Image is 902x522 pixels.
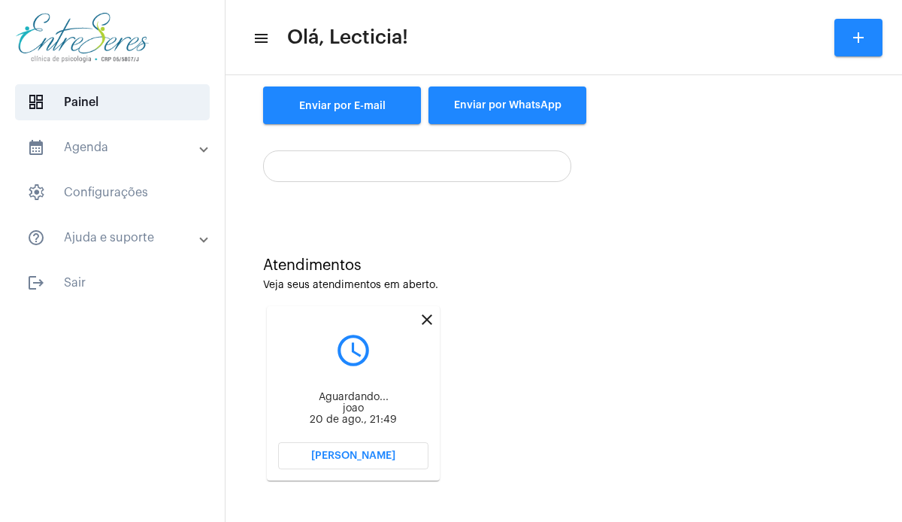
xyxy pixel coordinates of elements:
mat-icon: sidenav icon [27,274,45,292]
span: sidenav icon [27,184,45,202]
span: Enviar por WhatsApp [454,100,561,111]
div: Veja seus atendimentos em aberto. [263,280,864,291]
mat-icon: close [418,311,436,329]
mat-panel-title: Agenda [27,138,201,156]
div: Atendimentos [263,257,864,274]
button: [PERSON_NAME] [278,442,428,469]
mat-icon: sidenav icon [27,229,45,247]
span: Enviar por E-mail [299,101,386,111]
span: Painel [15,84,210,120]
div: joao [278,403,428,414]
span: sidenav icon [27,93,45,111]
div: 20 de ago., 21:49 [278,414,428,426]
span: [PERSON_NAME] [311,451,395,461]
span: Configurações [15,175,210,211]
span: Olá, Lecticia! [287,26,408,50]
mat-icon: sidenav icon [253,29,268,47]
mat-icon: query_builder [278,332,428,369]
div: Aguardando... [278,392,428,403]
mat-expansion-panel-header: sidenav iconAgenda [9,129,225,165]
span: Sair [15,265,210,301]
a: Enviar por E-mail [263,86,421,124]
mat-icon: add [849,29,867,47]
button: Enviar por WhatsApp [428,86,586,124]
mat-icon: sidenav icon [27,138,45,156]
mat-expansion-panel-header: sidenav iconAjuda e suporte [9,220,225,256]
mat-panel-title: Ajuda e suporte [27,229,201,247]
img: aa27006a-a7e4-c883-abf8-315c10fe6841.png [12,8,153,68]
